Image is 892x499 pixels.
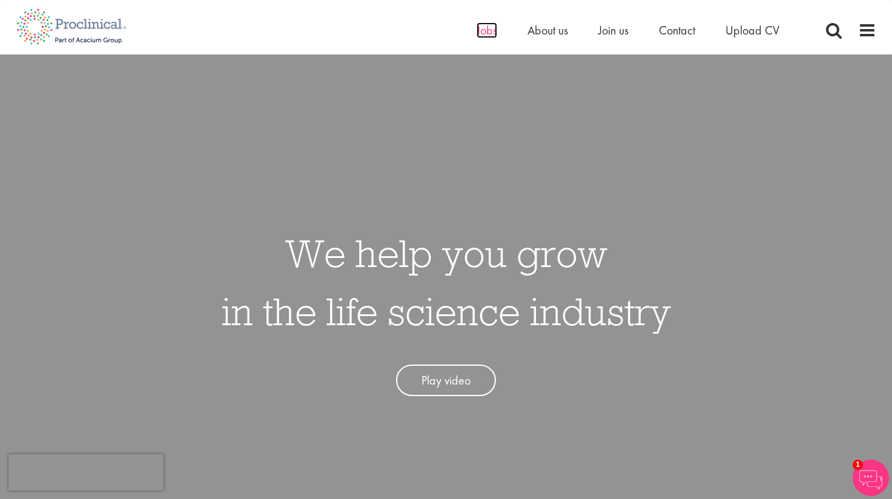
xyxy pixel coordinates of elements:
[527,22,568,38] a: About us
[396,365,496,397] a: Play video
[477,22,497,38] a: Jobs
[853,460,889,496] img: Chatbot
[222,224,671,340] h1: We help you grow in the life science industry
[598,22,629,38] a: Join us
[659,22,695,38] a: Contact
[725,22,779,38] a: Upload CV
[853,460,863,470] span: 1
